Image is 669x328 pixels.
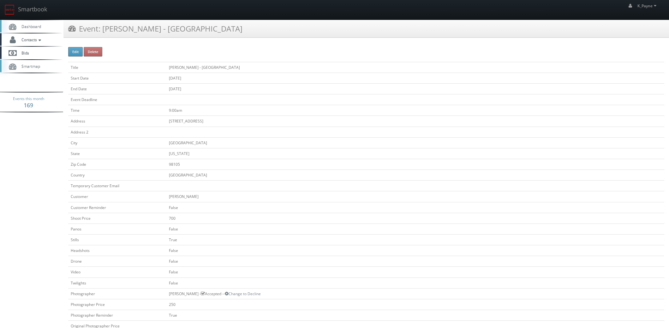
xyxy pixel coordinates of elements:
td: Time [68,105,166,116]
td: Headshots [68,245,166,256]
td: Zip Code [68,159,166,170]
td: False [166,256,664,267]
td: Photographer [68,288,166,299]
td: Country [68,170,166,181]
td: Video [68,267,166,277]
td: [PERSON_NAME] - [GEOGRAPHIC_DATA] [166,62,664,73]
td: Start Date [68,73,166,83]
span: Contacts [18,37,43,42]
td: 700 [166,213,664,224]
td: Photographer Reminder [68,310,166,320]
td: [DATE] [166,73,664,83]
td: Customer [68,191,166,202]
td: False [166,277,664,288]
td: [DATE] [166,83,664,94]
td: [US_STATE] [166,148,664,159]
button: Delete [84,47,102,57]
td: Address 2 [68,127,166,137]
td: Drone [68,256,166,267]
td: [STREET_ADDRESS] [166,116,664,127]
span: Smartmap [18,63,40,69]
a: Change to Decline [225,291,261,296]
td: State [68,148,166,159]
strong: 169 [24,101,33,109]
td: Stills [68,234,166,245]
td: 250 [166,299,664,310]
span: Bids [18,50,29,56]
td: [GEOGRAPHIC_DATA] [166,170,664,181]
td: Panos [68,224,166,234]
h3: Event: [PERSON_NAME] - [GEOGRAPHIC_DATA] [68,23,242,34]
td: [PERSON_NAME] - Accepted -- [166,288,664,299]
td: False [166,267,664,277]
td: Shoot Price [68,213,166,224]
td: End Date [68,83,166,94]
td: True [166,234,664,245]
td: False [166,245,664,256]
span: Events this month [13,96,44,102]
td: 9:00am [166,105,664,116]
td: Twilights [68,277,166,288]
button: Edit [68,47,83,57]
td: City [68,137,166,148]
img: smartbook-logo.png [5,5,15,15]
td: [PERSON_NAME] [166,191,664,202]
td: False [166,224,664,234]
td: False [166,202,664,213]
span: Dashboard [18,24,41,29]
td: Temporary Customer Email [68,181,166,191]
td: Address [68,116,166,127]
span: K_Payne [637,3,658,9]
td: Customer Reminder [68,202,166,213]
td: Title [68,62,166,73]
td: Event Deadline [68,94,166,105]
td: Photographer Price [68,299,166,310]
td: True [166,310,664,320]
td: [GEOGRAPHIC_DATA] [166,137,664,148]
td: 98105 [166,159,664,170]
